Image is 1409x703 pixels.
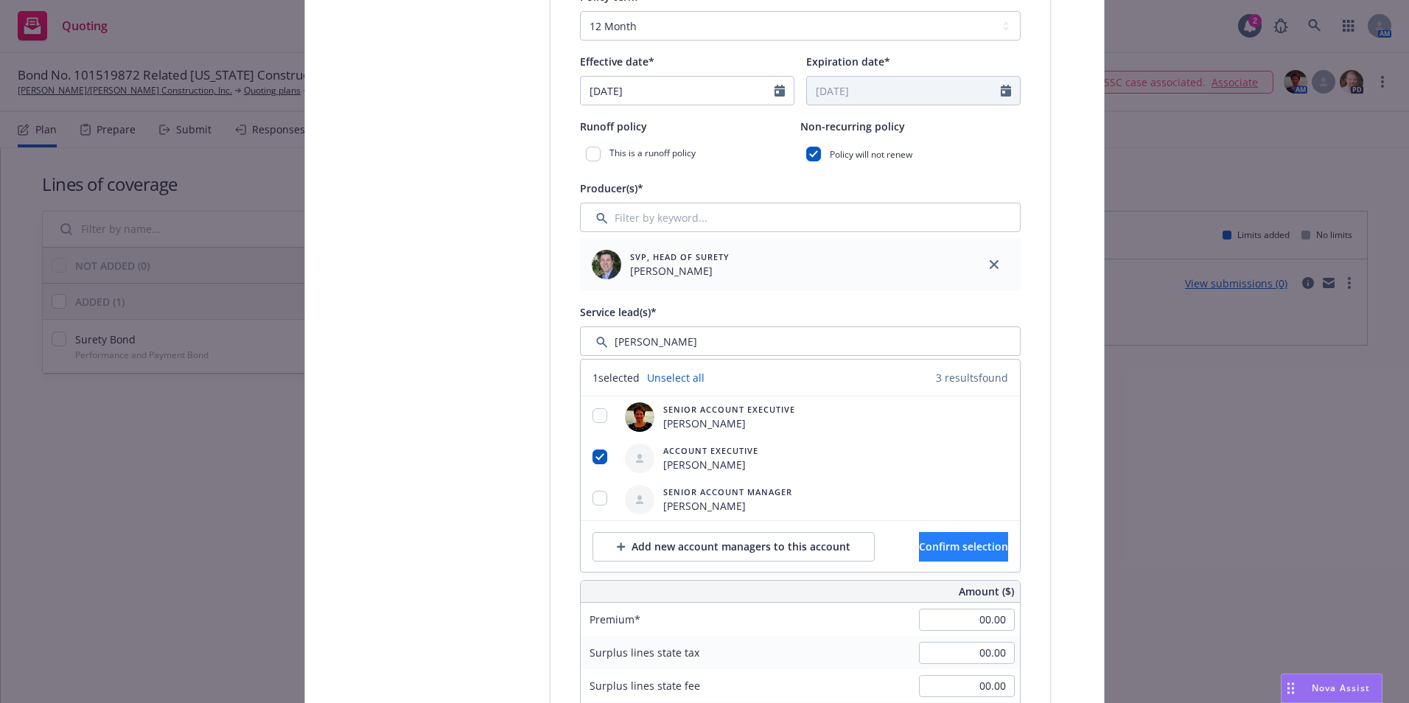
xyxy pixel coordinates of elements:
[919,642,1015,664] input: 0.00
[1312,682,1370,694] span: Nova Assist
[617,533,850,561] div: Add new account managers to this account
[806,55,890,69] span: Expiration date*
[663,486,792,498] span: Senior Account Manager
[592,250,621,279] img: employee photo
[625,402,654,432] img: employee photo
[919,675,1015,697] input: 0.00
[580,203,1021,232] input: Filter by keyword...
[919,609,1015,631] input: 0.00
[590,612,640,626] span: Premium
[775,85,785,97] svg: Calendar
[592,370,640,385] span: 1 selected
[630,263,730,279] span: [PERSON_NAME]
[1281,674,1382,703] button: Nova Assist
[592,532,875,562] button: Add new account managers to this account
[807,77,1001,105] input: MM/DD/YYYY
[663,498,792,514] span: [PERSON_NAME]
[663,403,795,416] span: Senior Account Executive
[1001,85,1011,97] svg: Calendar
[580,305,657,319] span: Service lead(s)*
[936,370,1008,385] span: 3 results found
[590,679,700,693] span: Surplus lines state fee
[800,119,905,133] span: Non-recurring policy
[919,539,1008,553] span: Confirm selection
[580,55,654,69] span: Effective date*
[985,256,1003,273] a: close
[1282,674,1300,702] div: Drag to move
[580,141,800,167] div: This is a runoff policy
[663,457,758,472] span: [PERSON_NAME]
[647,370,704,385] a: Unselect all
[800,141,1021,167] div: Policy will not renew
[959,584,1014,599] span: Amount ($)
[663,444,758,457] span: Account Executive
[630,251,730,263] span: SVP, Head of Surety
[590,646,699,660] span: Surplus lines state tax
[580,326,1021,356] input: Filter by keyword...
[919,532,1008,562] button: Confirm selection
[580,119,647,133] span: Runoff policy
[663,416,795,431] span: [PERSON_NAME]
[581,77,775,105] input: MM/DD/YYYY
[580,181,643,195] span: Producer(s)*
